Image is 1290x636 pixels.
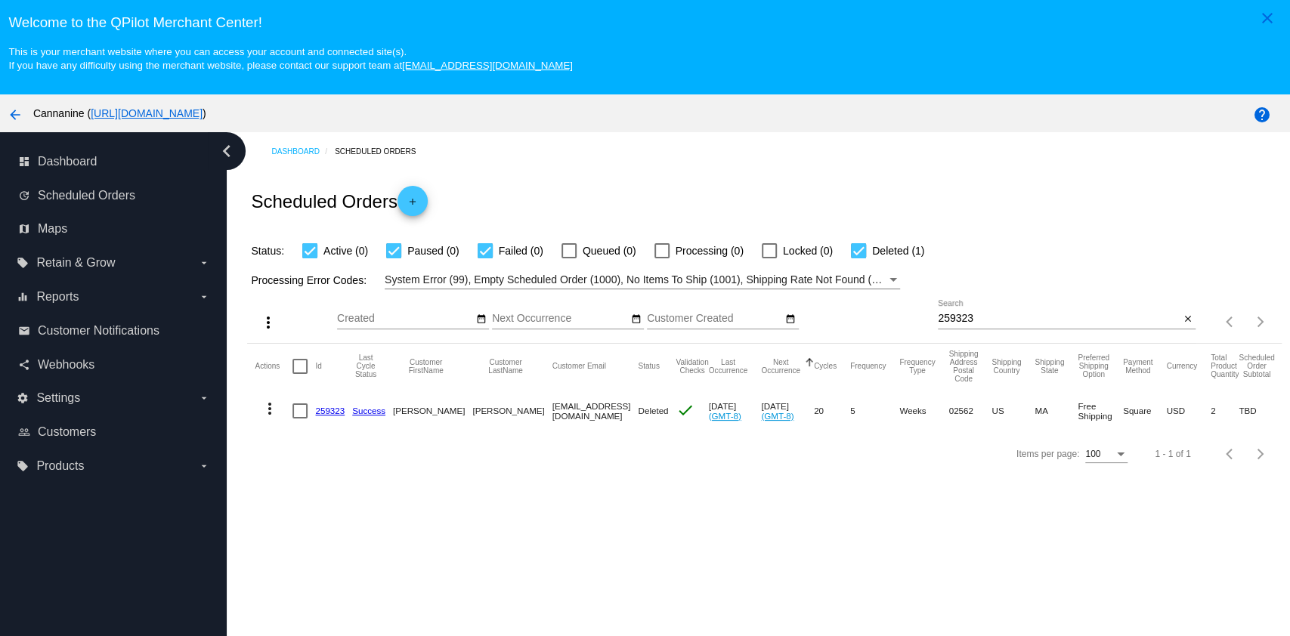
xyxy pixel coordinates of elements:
[938,313,1180,325] input: Search
[8,14,1281,31] h3: Welcome to the QPilot Merchant Center!
[17,460,29,472] i: local_offer
[1211,389,1239,433] mat-cell: 2
[1123,358,1152,375] button: Change sorting for PaymentMethod.Type
[198,460,210,472] i: arrow_drop_down
[18,184,210,208] a: update Scheduled Orders
[38,425,96,439] span: Customers
[552,389,639,433] mat-cell: [EMAIL_ADDRESS][DOMAIN_NAME]
[899,389,948,433] mat-cell: Weeks
[38,189,135,202] span: Scheduled Orders
[18,325,30,337] i: email
[18,359,30,371] i: share
[1239,354,1274,378] button: Change sorting for Subtotal
[1085,449,1128,460] mat-select: Items per page:
[36,256,115,270] span: Retain & Grow
[337,313,473,325] input: Created
[18,420,210,444] a: people_outline Customers
[1155,449,1190,459] div: 1 - 1 of 1
[1085,449,1100,459] span: 100
[18,319,210,343] a: email Customer Notifications
[259,313,277,332] mat-icon: more_vert
[38,222,67,236] span: Maps
[18,156,30,168] i: dashboard
[18,353,210,377] a: share Webhooks
[6,106,24,124] mat-icon: arrow_back
[1180,311,1196,327] button: Clear
[1035,389,1078,433] mat-cell: MA
[492,313,628,325] input: Next Occurrence
[472,389,552,433] mat-cell: [PERSON_NAME]
[251,274,367,286] span: Processing Error Codes:
[1258,9,1276,27] mat-icon: close
[1166,362,1197,371] button: Change sorting for CurrencyIso
[676,242,744,260] span: Processing (0)
[472,358,538,375] button: Change sorting for CustomerLastName
[1123,389,1166,433] mat-cell: Square
[404,196,422,215] mat-icon: add
[255,344,292,389] mat-header-cell: Actions
[583,242,636,260] span: Queued (0)
[948,389,991,433] mat-cell: 02562
[323,242,368,260] span: Active (0)
[335,140,429,163] a: Scheduled Orders
[271,140,335,163] a: Dashboard
[38,155,97,168] span: Dashboard
[761,411,793,421] a: (GMT-8)
[630,313,641,326] mat-icon: date_range
[393,358,459,375] button: Change sorting for CustomerFirstName
[785,313,796,326] mat-icon: date_range
[352,354,379,378] button: Change sorting for LastProcessingCycleId
[91,107,203,119] a: [URL][DOMAIN_NAME]
[1211,344,1239,389] mat-header-cell: Total Product Quantity
[1182,313,1193,326] mat-icon: close
[1016,449,1079,459] div: Items per page:
[1166,389,1211,433] mat-cell: USD
[761,389,814,433] mat-cell: [DATE]
[33,107,206,119] span: Cannanine ( )
[1253,106,1271,124] mat-icon: help
[198,291,210,303] i: arrow_drop_down
[638,406,668,415] span: Deleted
[783,242,833,260] span: Locked (0)
[198,392,210,404] i: arrow_drop_down
[676,344,708,389] mat-header-cell: Validation Checks
[1215,439,1245,469] button: Previous page
[315,362,321,371] button: Change sorting for Id
[38,324,159,338] span: Customer Notifications
[991,389,1035,433] mat-cell: US
[17,257,29,269] i: local_offer
[499,242,543,260] span: Failed (0)
[38,358,94,372] span: Webhooks
[261,400,279,418] mat-icon: more_vert
[814,389,850,433] mat-cell: 20
[1215,307,1245,337] button: Previous page
[476,313,487,326] mat-icon: date_range
[872,242,924,260] span: Deleted (1)
[36,391,80,405] span: Settings
[36,290,79,304] span: Reports
[215,139,239,163] i: chevron_left
[948,350,978,383] button: Change sorting for ShippingPostcode
[393,389,472,433] mat-cell: [PERSON_NAME]
[1078,354,1109,378] button: Change sorting for PreferredShippingOption
[18,217,210,241] a: map Maps
[814,362,837,371] button: Change sorting for Cycles
[385,270,900,289] mat-select: Filter by Processing Error Codes
[18,150,210,174] a: dashboard Dashboard
[1078,389,1123,433] mat-cell: Free Shipping
[36,459,84,473] span: Products
[709,389,762,433] mat-cell: [DATE]
[638,362,659,371] button: Change sorting for Status
[1239,389,1288,433] mat-cell: TBD
[676,401,694,419] mat-icon: check
[251,186,427,216] h2: Scheduled Orders
[1245,307,1276,337] button: Next page
[17,392,29,404] i: settings
[1035,358,1064,375] button: Change sorting for ShippingState
[18,190,30,202] i: update
[850,389,899,433] mat-cell: 5
[709,411,741,421] a: (GMT-8)
[991,358,1021,375] button: Change sorting for ShippingCountry
[647,313,783,325] input: Customer Created
[17,291,29,303] i: equalizer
